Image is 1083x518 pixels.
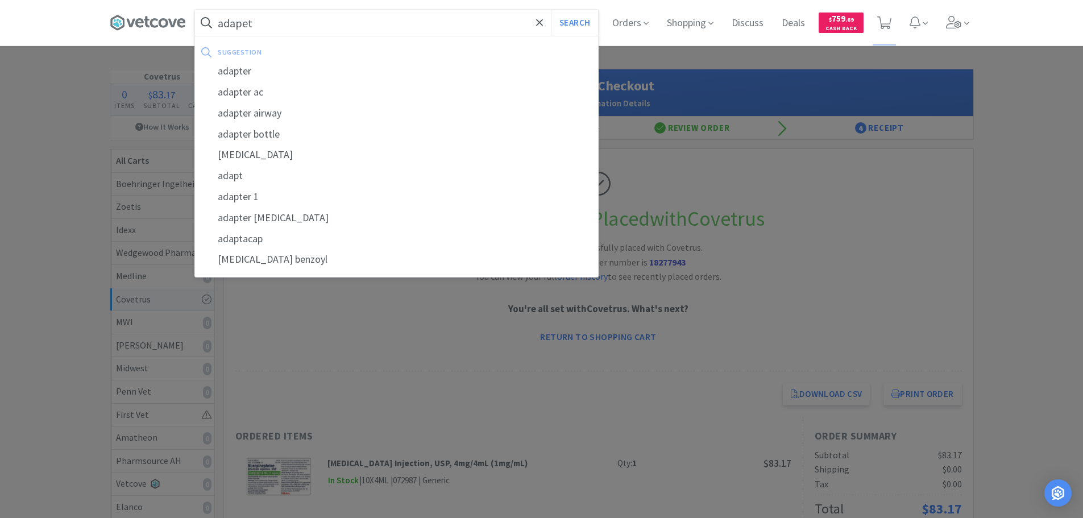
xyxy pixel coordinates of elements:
div: Open Intercom Messenger [1044,479,1072,507]
span: . 69 [845,16,854,23]
div: adapter ac [195,82,598,103]
a: $759.69Cash Back [819,7,864,38]
div: adapt [195,165,598,187]
a: Deals [777,18,810,28]
div: adapter airway [195,103,598,124]
div: [MEDICAL_DATA] [195,144,598,165]
span: $ [829,16,832,23]
div: adapter [MEDICAL_DATA] [195,208,598,229]
span: 759 [829,13,854,24]
button: Search [551,10,598,36]
div: suggestion [218,43,426,61]
div: adaptacap [195,229,598,250]
a: Discuss [727,18,768,28]
div: adapter bottle [195,124,598,145]
span: Cash Back [825,26,857,33]
div: adapter 1 [195,187,598,208]
div: [MEDICAL_DATA] benzoyl [195,249,598,270]
input: Search by item, sku, manufacturer, ingredient, size... [195,10,598,36]
div: adapter [195,61,598,82]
